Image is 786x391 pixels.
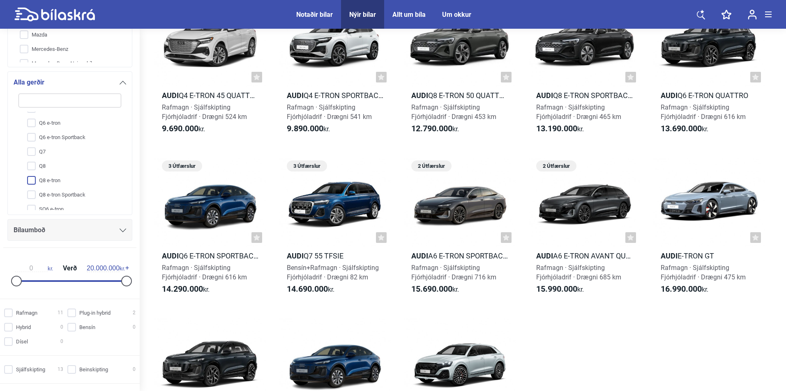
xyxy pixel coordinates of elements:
[58,309,63,317] span: 11
[411,103,496,121] span: Rafmagn · Sjálfskipting Fjórhjóladrif · Drægni 453 km
[14,77,44,88] span: Alla gerðir
[291,160,323,171] span: 3 Útfærslur
[287,264,379,281] span: Bensín+Rafmagn · Sjálfskipting Fjórhjóladrif · Drægni 82 km
[411,284,459,294] span: kr.
[540,160,572,171] span: 2 Útfærslur
[60,337,63,346] span: 0
[79,365,108,374] span: Beinskipting
[16,309,37,317] span: Rafmagn
[653,158,765,301] a: Audie-tron GTRafmagn · SjálfskiptingFjórhjóladrif · Drægni 475 km16.990.000kr.
[287,284,328,294] b: 14.690.000
[162,91,179,100] b: Audi
[411,124,459,134] span: kr.
[287,124,330,134] span: kr.
[16,323,31,332] span: Hybrid
[661,252,678,260] b: Audi
[87,265,125,272] span: kr.
[15,265,53,272] span: kr.
[661,264,746,281] span: Rafmagn · Sjálfskipting Fjórhjóladrif · Drægni 475 km
[279,91,391,100] h2: Q4 e-tron Sportback 45 Quattro
[133,365,136,374] span: 0
[536,264,621,281] span: Rafmagn · Sjálfskipting Fjórhjóladrif · Drægni 685 km
[411,91,428,100] b: Audi
[349,11,376,18] a: Nýir bílar
[154,158,266,301] a: 3 ÚtfærslurAudiQ6 e-tron Sportback QuattroRafmagn · SjálfskiptingFjórhjóladrif · Drægni 616 km14....
[411,252,428,260] b: Audi
[279,251,391,261] h2: Q7 55 TFSIe
[154,251,266,261] h2: Q6 e-tron Sportback Quattro
[661,91,678,100] b: Audi
[442,11,471,18] a: Um okkur
[79,323,95,332] span: Bensín
[411,284,452,294] b: 15.690.000
[392,11,426,18] a: Allt um bíla
[661,284,708,294] span: kr.
[404,251,516,261] h2: A6 e-tron Sportback quattro
[529,158,641,301] a: 2 ÚtfærslurAudiA6 e-tron Avant quattroRafmagn · SjálfskiptingFjórhjóladrif · Drægni 685 km15.990....
[748,9,757,20] img: user-login.svg
[16,365,45,374] span: Sjálfskipting
[154,91,266,100] h2: Q4 e-tron 45 Quattro
[60,323,63,332] span: 0
[287,103,372,121] span: Rafmagn · Sjálfskipting Fjórhjóladrif · Drægni 541 km
[296,11,333,18] a: Notaðir bílar
[661,123,702,133] b: 13.690.000
[661,124,708,134] span: kr.
[14,224,45,236] span: Bílaumboð
[536,123,577,133] b: 13.190.000
[415,160,447,171] span: 2 Útfærslur
[61,265,79,272] span: Verð
[162,264,247,281] span: Rafmagn · Sjálfskipting Fjórhjóladrif · Drægni 616 km
[287,252,304,260] b: Audi
[536,284,584,294] span: kr.
[536,91,553,100] b: Audi
[411,264,496,281] span: Rafmagn · Sjálfskipting Fjórhjóladrif · Drægni 716 km
[529,91,641,100] h2: Q8 e-tron Sportback 50 Quattro
[279,158,391,301] a: 3 ÚtfærslurAudiQ7 55 TFSIeBensín+Rafmagn · SjálfskiptingFjórhjóladrif · Drægni 82 km14.690.000kr.
[404,158,516,301] a: 2 ÚtfærslurAudiA6 e-tron Sportback quattroRafmagn · SjálfskiptingFjórhjóladrif · Drægni 716 km15....
[536,252,553,260] b: Audi
[162,252,179,260] b: Audi
[133,309,136,317] span: 2
[404,91,516,100] h2: Q8 e-tron 50 Quattro
[661,284,702,294] b: 16.990.000
[133,323,136,332] span: 0
[162,123,198,133] b: 9.690.000
[162,284,210,294] span: kr.
[162,284,203,294] b: 14.290.000
[16,337,28,346] span: Dísel
[79,309,111,317] span: Plug-in hybrid
[287,91,304,100] b: Audi
[411,123,452,133] b: 12.790.000
[653,91,765,100] h2: Q6 e-tron Quattro
[287,123,323,133] b: 9.890.000
[653,251,765,261] h2: e-tron GT
[162,124,205,134] span: kr.
[536,284,577,294] b: 15.990.000
[661,103,746,121] span: Rafmagn · Sjálfskipting Fjórhjóladrif · Drægni 616 km
[58,365,63,374] span: 13
[536,103,621,121] span: Rafmagn · Sjálfskipting Fjórhjóladrif · Drægni 465 km
[529,251,641,261] h2: A6 e-tron Avant quattro
[536,124,584,134] span: kr.
[287,284,334,294] span: kr.
[162,103,247,121] span: Rafmagn · Sjálfskipting Fjórhjóladrif · Drægni 524 km
[166,160,198,171] span: 3 Útfærslur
